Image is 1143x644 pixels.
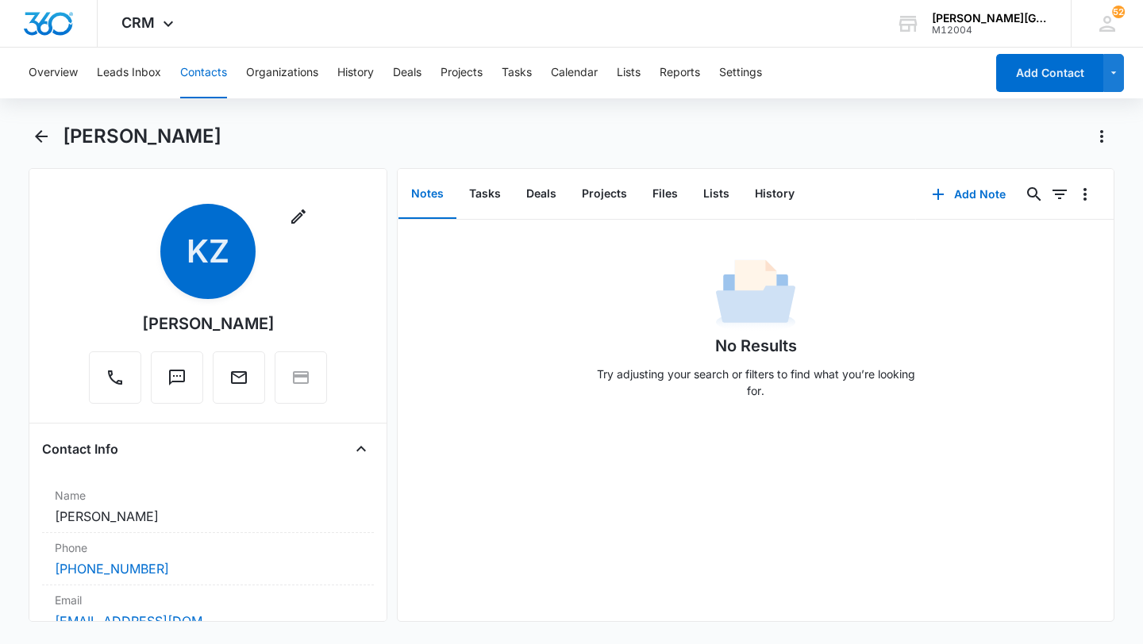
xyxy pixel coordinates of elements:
button: Email [213,351,265,404]
div: account id [932,25,1048,36]
button: Notes [398,170,456,219]
span: 52 [1112,6,1125,18]
span: CRM [121,14,155,31]
label: Name [55,487,361,504]
a: Text [151,376,203,389]
button: Deals [514,170,569,219]
button: Reports [660,48,700,98]
button: Actions [1089,124,1114,149]
div: notifications count [1112,6,1125,18]
button: Add Contact [996,54,1103,92]
img: No Data [716,255,795,334]
button: Tasks [456,170,514,219]
dd: [PERSON_NAME] [55,507,361,526]
button: Leads Inbox [97,48,161,98]
p: Try adjusting your search or filters to find what you’re looking for. [589,366,922,399]
button: Lists [691,170,742,219]
div: Name[PERSON_NAME] [42,481,374,533]
a: Call [89,376,141,389]
button: Close [348,436,374,462]
button: Tasks [502,48,532,98]
button: History [742,170,807,219]
button: Projects [569,170,640,219]
a: Email [213,376,265,389]
label: Email [55,592,361,608]
span: KZ [160,204,256,299]
button: Search... [1022,182,1047,207]
button: Back [29,124,53,149]
button: Calendar [551,48,598,98]
label: Phone [55,539,361,556]
button: History [337,48,374,98]
button: Overflow Menu [1072,182,1098,207]
div: [PERSON_NAME] [142,312,275,335]
button: Call [89,351,141,404]
h1: [PERSON_NAME] [63,125,221,148]
button: Files [640,170,691,219]
a: [EMAIL_ADDRESS][DOMAIN_NAME] [55,611,214,631]
button: Contacts [180,48,227,98]
button: Projects [441,48,483,98]
div: Phone[PHONE_NUMBER] [42,533,374,585]
div: Email[EMAIL_ADDRESS][DOMAIN_NAME] [42,585,374,638]
button: Deals [393,48,421,98]
h1: No Results [715,334,797,358]
button: Text [151,351,203,404]
button: Settings [719,48,762,98]
button: Organizations [246,48,318,98]
button: Lists [617,48,641,98]
h4: Contact Info [42,439,118,458]
button: Filters [1047,182,1072,207]
button: Overview [29,48,78,98]
button: Add Note [916,175,1022,213]
div: account name [932,12,1048,25]
a: [PHONE_NUMBER] [55,559,169,578]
